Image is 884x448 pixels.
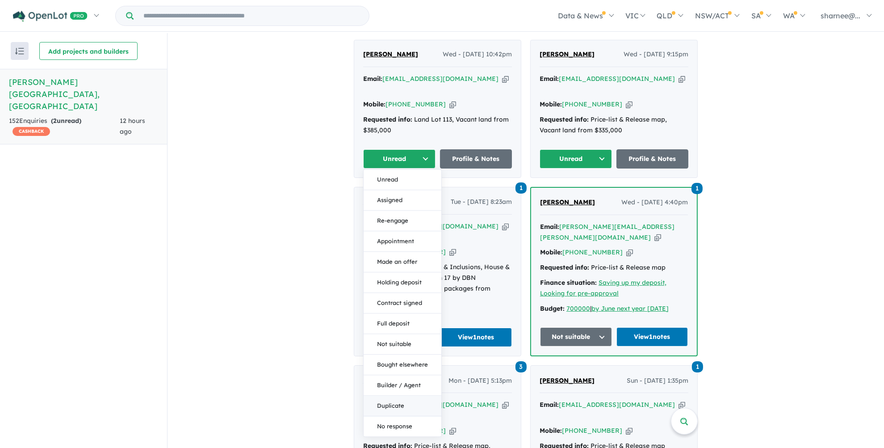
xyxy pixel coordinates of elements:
button: Not suitable [540,327,612,347]
a: View1notes [440,328,512,347]
span: [PERSON_NAME] [540,198,595,206]
button: Copy [626,426,633,435]
button: Holding deposit [364,272,441,293]
strong: Requested info: [540,263,589,271]
button: Copy [502,74,509,84]
a: [PHONE_NUMBER] [385,100,446,108]
button: Copy [626,248,633,257]
a: [PHONE_NUMBER] [562,248,623,256]
span: 3 [515,361,527,372]
a: by June next year [DATE] [591,304,669,313]
a: [PERSON_NAME][EMAIL_ADDRESS][PERSON_NAME][DOMAIN_NAME] [540,223,675,241]
span: [PERSON_NAME] [363,50,418,58]
div: 152 Enquir ies [9,116,120,137]
button: Re-engage [364,211,441,231]
span: Tue - [DATE] 8:23am [451,197,512,207]
h5: [PERSON_NAME][GEOGRAPHIC_DATA] , [GEOGRAPHIC_DATA] [9,76,158,112]
strong: Mobile: [540,248,562,256]
a: Saving up my deposit, Looking for pre-approval [540,279,666,297]
input: Try estate name, suburb, builder or developer [135,6,367,25]
strong: Finance situation: [540,279,597,287]
button: Appointment [364,231,441,252]
img: sort.svg [15,48,24,55]
a: Profile & Notes [616,149,689,169]
a: 1 [692,360,703,372]
button: Unread [363,149,436,169]
span: CASHBACK [13,127,50,136]
a: [PERSON_NAME] [540,197,595,208]
button: Copy [502,222,509,231]
span: Sun - [DATE] 1:35pm [627,376,688,386]
button: Bought elsewhere [364,355,441,375]
button: Copy [502,400,509,410]
a: 3 [515,360,527,372]
a: Profile & Notes [440,149,512,169]
span: 1 [515,182,527,194]
button: Contract signed [364,293,441,313]
span: Mon - [DATE] 5:13pm [448,376,512,386]
button: Copy [449,247,456,257]
button: Assigned [364,190,441,211]
button: Copy [449,426,456,435]
strong: ( unread) [51,117,81,125]
a: [EMAIL_ADDRESS][DOMAIN_NAME] [559,75,675,83]
span: 12 hours ago [120,117,145,135]
button: Made an offer [364,252,441,272]
button: Copy [679,74,685,84]
strong: Email: [363,75,382,83]
span: 2 [53,117,57,125]
img: Openlot PRO Logo White [13,11,88,22]
strong: Email: [540,75,559,83]
button: Copy [679,400,685,410]
a: [PHONE_NUMBER] [562,427,622,435]
a: 1 [515,182,527,194]
button: Duplicate [364,396,441,416]
a: [PERSON_NAME] [540,376,595,386]
strong: Mobile: [363,100,385,108]
a: [EMAIL_ADDRESS][DOMAIN_NAME] [382,75,499,83]
a: [PHONE_NUMBER] [562,100,622,108]
a: 700000 [566,304,590,313]
button: No response [364,416,441,436]
strong: Requested info: [363,115,412,123]
span: [PERSON_NAME] [540,376,595,385]
span: Wed - [DATE] 9:15pm [624,49,688,60]
strong: Budget: [540,304,565,313]
button: Builder / Agent [364,375,441,396]
a: View1notes [616,327,688,347]
button: Unread [364,169,441,190]
div: Unread [363,169,442,437]
button: Not suitable [364,334,441,355]
strong: Mobile: [540,427,562,435]
button: Copy [654,233,661,242]
strong: Email: [540,401,559,409]
a: [EMAIL_ADDRESS][DOMAIN_NAME] [559,401,675,409]
span: sharnee@... [821,11,860,20]
span: 1 [692,361,703,372]
span: 1 [691,183,703,194]
button: Unread [540,149,612,169]
a: [PERSON_NAME] [363,49,418,60]
a: 1 [691,182,703,194]
button: Copy [626,100,633,109]
span: Wed - [DATE] 4:40pm [621,197,688,208]
div: Price-list & Release map [540,262,688,273]
strong: Requested info: [540,115,589,123]
button: Full deposit [364,313,441,334]
button: Copy [449,100,456,109]
div: | [540,304,688,314]
strong: Email: [540,223,559,231]
a: [PERSON_NAME] [540,49,595,60]
button: Add projects and builders [39,42,138,60]
strong: Mobile: [540,100,562,108]
div: Price-list & Release map, Vacant land from $335,000 [540,114,688,136]
div: Land Lot 113, Vacant land from $385,000 [363,114,512,136]
span: Wed - [DATE] 10:42pm [443,49,512,60]
span: [PERSON_NAME] [540,50,595,58]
